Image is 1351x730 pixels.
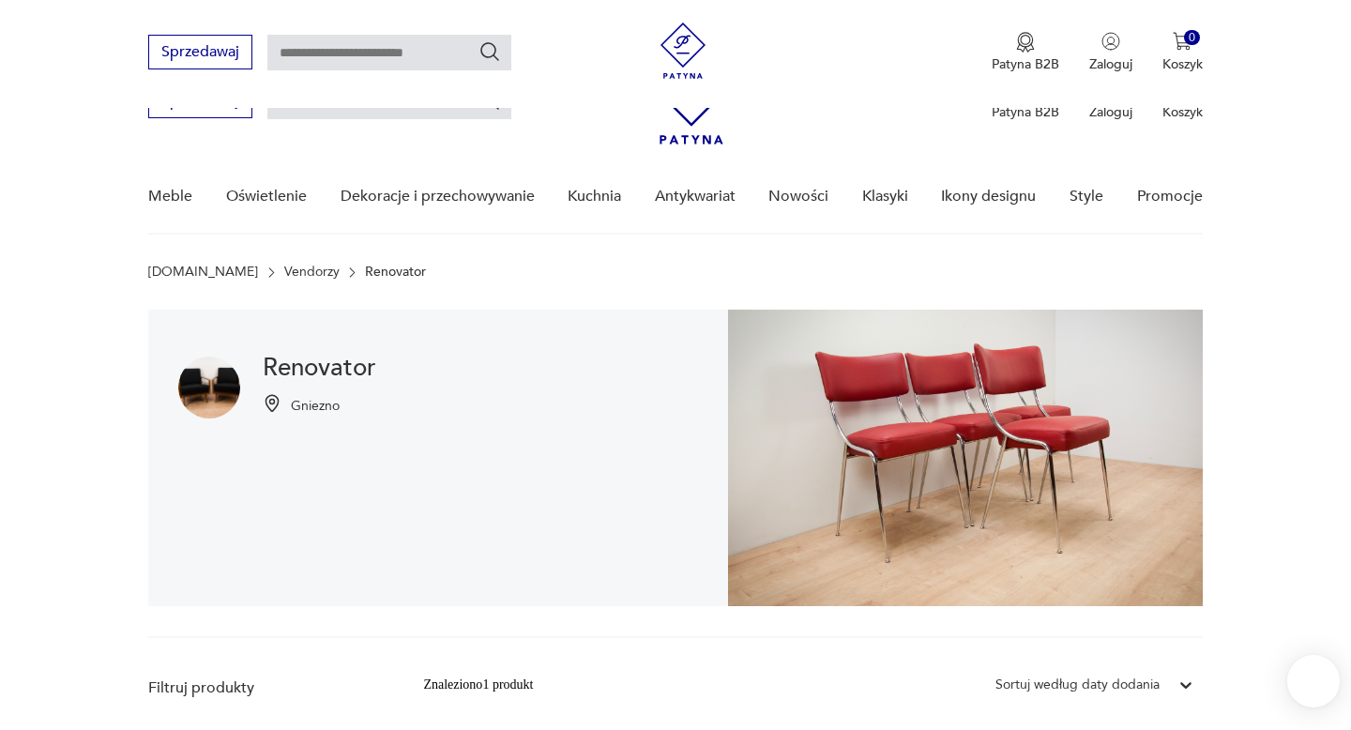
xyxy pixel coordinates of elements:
div: Sortuj według daty dodania [995,675,1160,695]
div: Znaleziono 1 produkt [423,675,533,695]
a: Style [1070,160,1103,233]
a: Nowości [768,160,828,233]
img: Patyna - sklep z meblami i dekoracjami vintage [655,23,711,79]
a: Kuchnia [568,160,621,233]
iframe: Smartsupp widget button [1287,655,1340,707]
div: 0 [1184,30,1200,46]
p: Koszyk [1162,103,1203,121]
a: Vendorzy [284,265,340,280]
img: Ikonka pinezki mapy [263,394,281,413]
button: 0Koszyk [1162,32,1203,73]
a: Dekoracje i przechowywanie [341,160,535,233]
button: Zaloguj [1089,32,1132,73]
a: Klasyki [862,160,908,233]
a: [DOMAIN_NAME] [148,265,258,280]
h1: Renovator [263,357,376,379]
p: Zaloguj [1089,103,1132,121]
button: Sprzedawaj [148,35,252,69]
p: Koszyk [1162,55,1203,73]
button: Szukaj [478,40,501,63]
p: Patyna B2B [992,103,1059,121]
p: Patyna B2B [992,55,1059,73]
a: Oświetlenie [226,160,307,233]
p: Zaloguj [1089,55,1132,73]
p: Renovator [365,265,426,280]
img: Ikona medalu [1016,32,1035,53]
a: Antykwariat [655,160,736,233]
a: Ikony designu [941,160,1036,233]
p: Gniezno [291,397,340,415]
a: Sprzedawaj [148,96,252,109]
a: Ikona medaluPatyna B2B [992,32,1059,73]
button: Patyna B2B [992,32,1059,73]
a: Sprzedawaj [148,47,252,60]
img: Renovator [178,357,240,418]
a: Meble [148,160,192,233]
a: Promocje [1137,160,1203,233]
img: Renovator [728,310,1202,606]
p: Filtruj produkty [148,677,378,698]
img: Ikonka użytkownika [1101,32,1120,51]
img: Ikona koszyka [1173,32,1192,51]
